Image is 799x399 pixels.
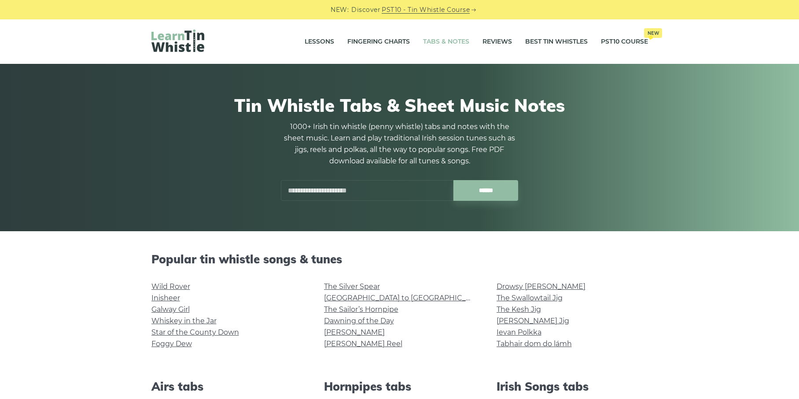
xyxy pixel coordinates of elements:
h1: Tin Whistle Tabs & Sheet Music Notes [151,95,648,116]
a: Galway Girl [151,305,190,314]
a: The Sailor’s Hornpipe [324,305,398,314]
a: Dawning of the Day [324,317,394,325]
a: Tabs & Notes [423,31,469,53]
h2: Popular tin whistle songs & tunes [151,252,648,266]
h2: Airs tabs [151,380,303,393]
a: The Silver Spear [324,282,380,291]
a: [GEOGRAPHIC_DATA] to [GEOGRAPHIC_DATA] [324,294,486,302]
a: The Swallowtail Jig [497,294,563,302]
img: LearnTinWhistle.com [151,30,204,52]
h2: Irish Songs tabs [497,380,648,393]
a: Wild Rover [151,282,190,291]
a: Best Tin Whistles [525,31,588,53]
a: Lessons [305,31,334,53]
a: Fingering Charts [347,31,410,53]
a: [PERSON_NAME] Jig [497,317,569,325]
a: The Kesh Jig [497,305,541,314]
h2: Hornpipes tabs [324,380,475,393]
a: [PERSON_NAME] Reel [324,340,402,348]
p: 1000+ Irish tin whistle (penny whistle) tabs and notes with the sheet music. Learn and play tradi... [281,121,519,167]
a: Drowsy [PERSON_NAME] [497,282,585,291]
a: Ievan Polkka [497,328,541,336]
a: PST10 CourseNew [601,31,648,53]
a: Star of the County Down [151,328,239,336]
a: Tabhair dom do lámh [497,340,572,348]
span: New [644,28,662,38]
a: Reviews [482,31,512,53]
a: Whiskey in the Jar [151,317,217,325]
a: Inisheer [151,294,180,302]
a: [PERSON_NAME] [324,328,385,336]
a: Foggy Dew [151,340,192,348]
